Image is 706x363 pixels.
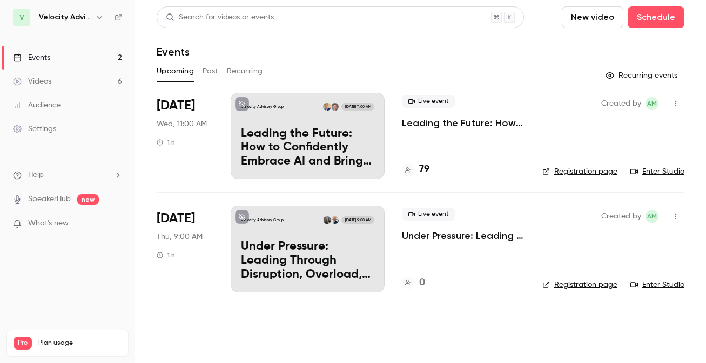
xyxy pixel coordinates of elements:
span: [DATE] [157,210,195,227]
div: Audience [13,100,61,111]
span: Live event [402,95,455,108]
a: 79 [402,162,429,177]
span: Thu, 9:00 AM [157,231,203,242]
h1: Events [157,45,190,58]
span: Live event [402,208,455,221]
p: Velocity Advisory Group [241,104,284,109]
a: Under Pressure: Leading Through Disruption, Overload, and Change [402,229,525,242]
span: AM [647,210,657,223]
h4: 0 [419,276,425,290]
a: Enter Studio [630,166,684,177]
div: Aug 20 Wed, 11:00 AM (America/Denver) [157,93,213,179]
a: Leading the Future: How to Confidently Embrace AI and Bring Your Team Along [402,117,525,129]
span: [DATE] 11:00 AM [341,103,374,111]
img: Christian Nielson [331,216,339,224]
button: Recurring [227,63,263,80]
a: SpeakerHub [28,194,71,205]
h4: 79 [419,162,429,177]
iframe: Noticeable Trigger [109,219,122,229]
span: [DATE] 9:00 AM [341,216,374,224]
p: Velocity Advisory Group [241,217,284,223]
h6: Velocity Advisory Group [39,12,91,23]
div: 1 h [157,138,175,147]
a: Registration page [542,279,617,290]
p: Leading the Future: How to Confidently Embrace AI and Bring Your Team Along [241,127,374,169]
div: Events [13,52,50,63]
div: 1 h [157,251,175,259]
span: Help [28,169,44,181]
img: Amanda Nichols [323,216,331,224]
li: help-dropdown-opener [13,169,122,181]
span: What's new [28,218,69,229]
span: Abbie Mood [646,210,658,223]
span: [DATE] [157,97,195,114]
a: 0 [402,276,425,290]
a: Enter Studio [630,279,684,290]
img: Dan Silvert [323,103,331,111]
button: New video [562,6,623,28]
div: Settings [13,124,56,134]
a: Velocity Advisory GroupWes BoggsDan Silvert[DATE] 11:00 AMLeading the Future: How to Confidently ... [231,93,385,179]
div: Videos [13,76,51,87]
span: V [19,12,24,23]
a: Registration page [542,166,617,177]
p: Under Pressure: Leading Through Disruption, Overload, and Change [241,240,374,282]
button: Recurring events [601,67,684,84]
button: Schedule [628,6,684,28]
span: Abbie Mood [646,97,658,110]
span: Wed, 11:00 AM [157,119,207,129]
span: AM [647,97,657,110]
span: Pro [14,337,32,350]
img: Wes Boggs [331,103,339,111]
span: new [77,194,99,205]
div: Search for videos or events [166,12,274,23]
span: Plan usage [38,339,122,347]
button: Upcoming [157,63,194,80]
div: Aug 28 Thu, 9:00 AM (America/Denver) [157,206,213,292]
button: Past [203,63,218,80]
span: Created by [601,97,641,110]
span: Created by [601,210,641,223]
a: Velocity Advisory GroupChristian NielsonAmanda Nichols[DATE] 9:00 AMUnder Pressure: Leading Throu... [231,206,385,292]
